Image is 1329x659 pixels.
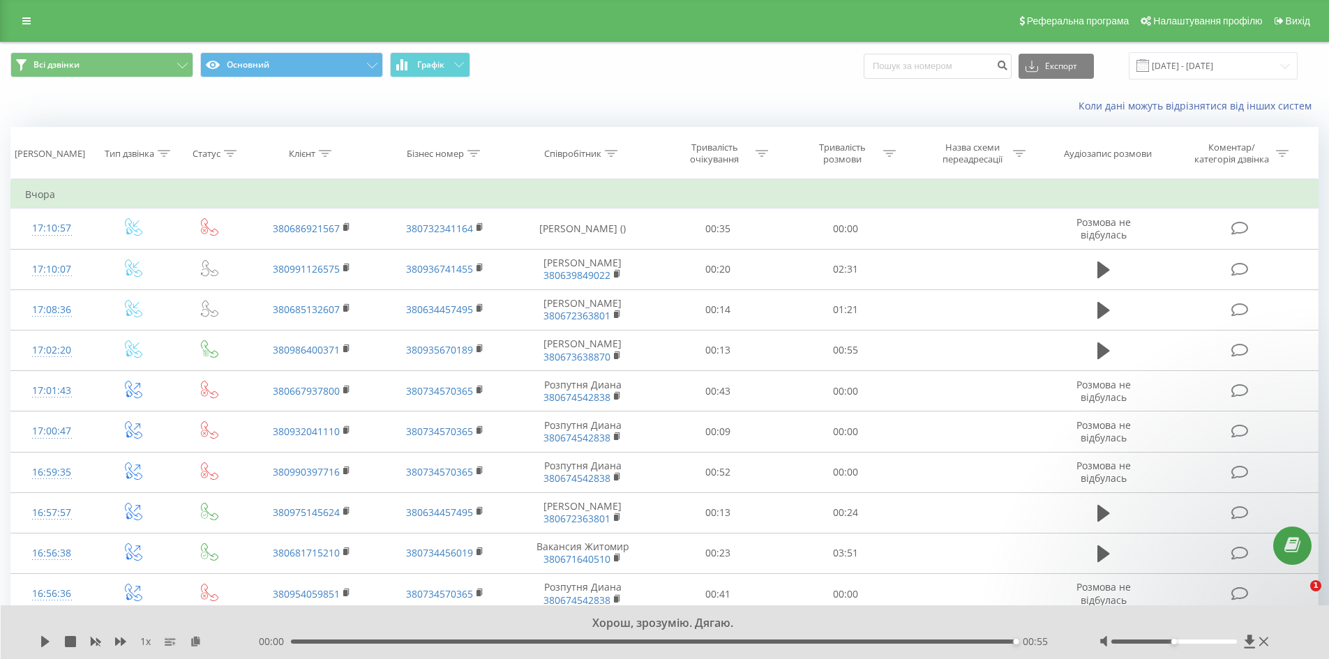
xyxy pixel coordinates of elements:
td: 00:13 [654,492,782,533]
span: Розмова не відбулась [1076,378,1131,404]
a: 380673638870 [543,350,610,363]
a: 380634457495 [406,506,473,519]
span: 00:55 [1023,635,1048,649]
td: Розпутня Диана [511,452,654,492]
td: Розпутня Диана [511,371,654,411]
td: 00:00 [782,411,910,452]
a: 380634457495 [406,303,473,316]
td: Вчора [11,181,1319,209]
div: 17:02:20 [25,337,79,364]
td: 00:41 [654,574,782,614]
div: Співробітник [544,148,601,160]
div: Тривалість очікування [677,142,752,165]
span: Всі дзвінки [33,59,80,70]
td: 02:31 [782,249,910,289]
td: 01:21 [782,289,910,330]
div: Назва схеми переадресації [935,142,1009,165]
div: 16:56:36 [25,580,79,607]
td: Розпутня Диана [511,411,654,452]
td: [PERSON_NAME] [511,249,654,289]
a: 380672363801 [543,309,610,322]
td: 00:00 [782,371,910,411]
a: 380674542838 [543,471,610,485]
td: 00:43 [654,371,782,411]
a: 380674542838 [543,391,610,404]
div: Клієнт [289,148,315,160]
a: 380674542838 [543,431,610,444]
a: 380671640510 [543,552,610,566]
a: 380681715210 [273,546,340,559]
div: 17:10:07 [25,256,79,283]
button: Всі дзвінки [10,52,193,77]
div: [PERSON_NAME] [15,148,85,160]
span: Розмова не відбулась [1076,459,1131,485]
a: 380672363801 [543,512,610,525]
td: 00:00 [782,452,910,492]
td: [PERSON_NAME] [511,289,654,330]
div: 16:57:57 [25,499,79,527]
a: 380936741455 [406,262,473,275]
div: 17:08:36 [25,296,79,324]
a: 380686921567 [273,222,340,235]
span: Вихід [1286,15,1310,26]
a: 380975145624 [273,506,340,519]
td: 00:00 [782,574,910,614]
a: 380734456019 [406,546,473,559]
a: 380732341164 [406,222,473,235]
a: 380734570365 [406,425,473,438]
button: Основний [200,52,383,77]
td: [PERSON_NAME] [511,492,654,533]
div: Аудіозапис розмови [1064,148,1152,160]
div: 16:56:38 [25,540,79,567]
iframe: Intercom live chat [1282,580,1315,614]
div: 16:59:35 [25,459,79,486]
td: [PERSON_NAME] [511,330,654,370]
span: 00:00 [259,635,291,649]
span: 1 [1310,580,1321,591]
div: 17:01:43 [25,377,79,404]
td: 03:51 [782,533,910,573]
input: Пошук за номером [864,54,1012,79]
span: Розмова не відбулась [1076,215,1131,241]
td: 00:52 [654,452,782,492]
button: Графік [390,52,470,77]
a: Коли дані можуть відрізнятися вiд інших систем [1079,99,1319,112]
td: Розпутня Диана [511,574,654,614]
td: 00:20 [654,249,782,289]
td: 00:55 [782,330,910,370]
a: 380954059851 [273,587,340,600]
div: Бізнес номер [407,148,464,160]
div: Статус [193,148,220,160]
a: 380932041110 [273,425,340,438]
div: 17:00:47 [25,418,79,445]
td: 00:14 [654,289,782,330]
a: 380674542838 [543,593,610,607]
a: 380990397716 [273,465,340,478]
a: 380986400371 [273,343,340,356]
a: 380685132607 [273,303,340,316]
span: Реферальна програма [1027,15,1129,26]
span: Графік [417,60,444,70]
td: 00:13 [654,330,782,370]
div: Accessibility label [1171,639,1177,644]
td: [PERSON_NAME] () [511,209,654,249]
span: Розмова не відбулась [1076,418,1131,444]
button: Експорт [1019,54,1094,79]
div: 17:10:57 [25,215,79,242]
td: 00:24 [782,492,910,533]
div: Accessibility label [1013,639,1019,644]
a: 380935670189 [406,343,473,356]
a: 380734570365 [406,465,473,478]
span: 1 x [140,635,151,649]
div: Тривалість розмови [805,142,880,165]
a: 380639849022 [543,268,610,282]
a: 380991126575 [273,262,340,275]
td: 00:35 [654,209,782,249]
a: 380734570365 [406,587,473,600]
div: Тип дзвінка [105,148,154,160]
td: 00:00 [782,209,910,249]
a: 380734570365 [406,384,473,397]
div: Коментар/категорія дзвінка [1191,142,1272,165]
td: 00:23 [654,533,782,573]
td: 00:09 [654,411,782,452]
